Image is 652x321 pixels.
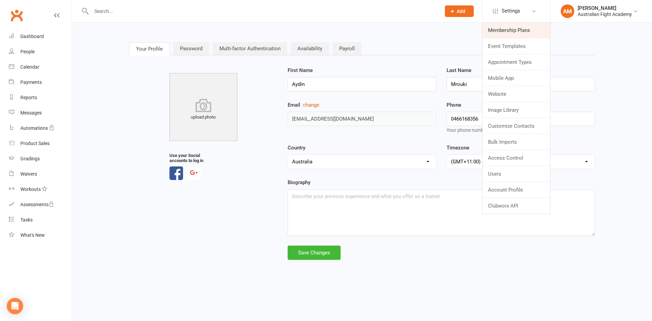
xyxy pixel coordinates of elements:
a: Website [483,86,550,102]
div: People [20,49,35,54]
span: Settings [502,3,520,19]
label: First Name [288,66,313,74]
a: Payments [9,75,72,90]
span: Add [457,8,465,14]
a: Messages [9,105,72,121]
a: Tasks [9,212,72,228]
a: Clubworx API [483,198,550,214]
a: What's New [9,228,72,243]
a: Access Control [483,150,550,166]
a: Automations [9,121,72,136]
div: Tasks [20,217,33,222]
label: Last Name [447,66,471,74]
label: Country [288,144,305,152]
a: Reports [9,90,72,105]
div: Waivers [20,171,37,177]
strong: Use your Social accounts to log in [169,153,207,163]
a: Membership Plans [483,22,550,38]
a: Mobile App [483,70,550,86]
div: What's New [20,232,45,238]
a: Multi-factor Authentication [213,42,287,55]
a: Image Library [483,102,550,118]
a: Clubworx [8,7,25,24]
div: Workouts [20,186,41,192]
a: Event Templates [483,38,550,54]
div: Automations [20,125,48,131]
div: Reports [20,95,37,100]
img: source_google-3f8834fd4d8f2e2c8e010cc110e0734a99680496d2aa6f3f9e0e39c75036197d.svg [190,170,198,175]
a: Password [173,42,209,55]
a: Calendar [9,59,72,75]
a: Product Sales [9,136,72,151]
a: Gradings [9,151,72,166]
button: Add [445,5,474,17]
div: Australian Fight Academy [578,11,632,17]
a: Account Profile [483,182,550,198]
a: Payroll [332,42,362,55]
button: Email [303,101,319,109]
input: Search... [89,6,436,16]
a: Availability [291,42,329,55]
div: Open Intercom Messenger [7,298,23,314]
div: Calendar [20,64,39,70]
a: Dashboard [9,29,72,44]
a: Appointment Types [483,54,550,70]
div: Messages [20,110,42,115]
a: Your Profile [129,42,170,55]
a: Users [483,166,550,182]
div: Gradings [20,156,40,161]
a: Waivers [9,166,72,182]
label: Email [288,101,436,109]
span: Your phone number is unverified. [447,127,515,133]
a: People [9,44,72,59]
a: Customize Contacts [483,118,550,134]
div: Assessments [20,202,54,207]
a: Workouts [9,182,72,197]
input: Last Name [447,77,595,91]
div: upload photo [169,99,237,121]
div: Payments [20,79,42,85]
label: Timezone [447,144,469,152]
div: AM [561,4,574,18]
input: First Name [288,77,436,91]
a: Bulk Imports [483,134,550,150]
label: Phone [447,101,595,109]
div: Product Sales [20,141,50,146]
div: [PERSON_NAME] [578,5,632,11]
a: Assessments [9,197,72,212]
div: Dashboard [20,34,44,39]
div: Save Changes [288,246,341,260]
label: Biography [288,178,310,186]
